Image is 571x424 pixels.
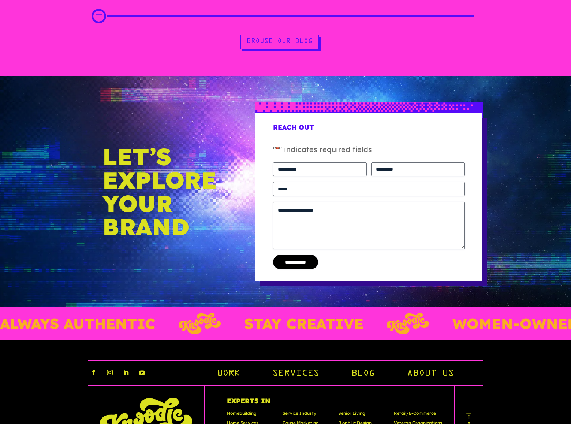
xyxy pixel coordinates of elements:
[217,368,240,380] a: Work
[99,12,472,20] div: Scroll Projects
[273,124,465,137] h4: Reach Out
[120,367,132,378] a: linkedin
[227,398,442,410] h4: Experts In
[465,413,473,420] img: arr.png
[176,313,219,334] img: Layer_3
[242,313,361,334] p: STAY CREATIVE
[351,368,375,380] a: Blog
[102,145,219,238] h5: Let’s Explore Your Brand
[272,368,319,380] a: Services
[240,35,319,49] a: Browse Our Blog
[104,367,116,378] a: instagram
[338,410,387,420] p: Senior Living
[227,410,275,420] p: Homebuilding
[407,368,454,380] a: About Us
[384,313,427,334] img: Layer_3
[273,144,465,162] p: " " indicates required fields
[255,102,482,111] img: px-grad-blue-short.svg
[394,410,442,420] p: Retail/E-Commerce
[136,367,148,378] a: youtube
[88,367,100,378] a: facebook
[283,410,331,420] p: Service Industy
